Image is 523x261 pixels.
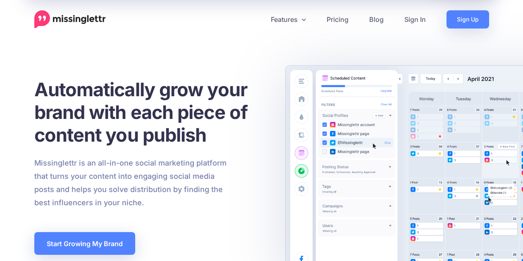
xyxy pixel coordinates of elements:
[316,10,359,28] a: Pricing
[34,78,268,146] h1: Automatically grow your brand with each piece of content you publish
[394,10,436,28] a: Sign In
[260,10,316,28] a: Features
[34,10,106,28] a: Home
[359,10,394,28] a: Blog
[447,10,489,28] a: Sign Up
